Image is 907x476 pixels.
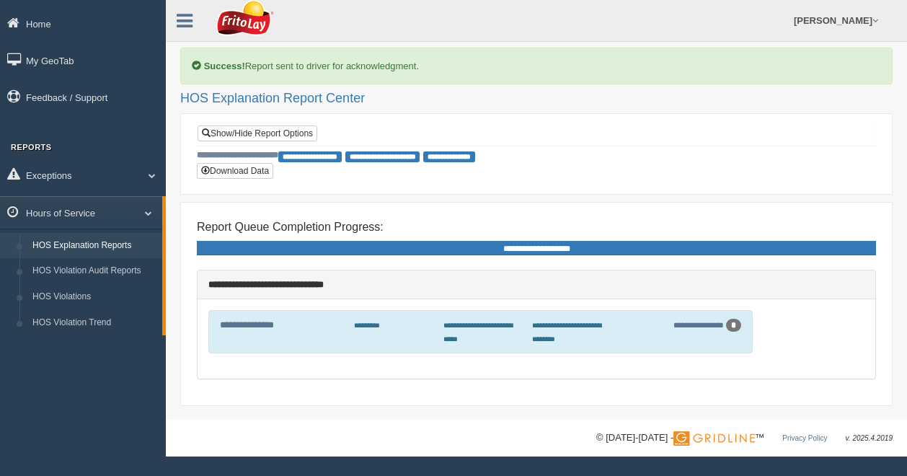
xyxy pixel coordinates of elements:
a: Show/Hide Report Options [198,125,317,141]
a: Privacy Policy [782,434,827,442]
div: Report sent to driver for acknowledgment. [180,48,893,84]
button: Download Data [197,163,273,179]
a: HOS Violations [26,284,162,310]
h2: HOS Explanation Report Center [180,92,893,106]
div: © [DATE]-[DATE] - ™ [596,431,893,446]
a: HOS Explanation Reports [26,233,162,259]
span: v. 2025.4.2019 [846,434,893,442]
a: HOS Violation Audit Reports [26,258,162,284]
a: HOS Violation Trend [26,310,162,336]
h4: Report Queue Completion Progress: [197,221,876,234]
b: Success! [204,61,245,71]
img: Gridline [673,431,755,446]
